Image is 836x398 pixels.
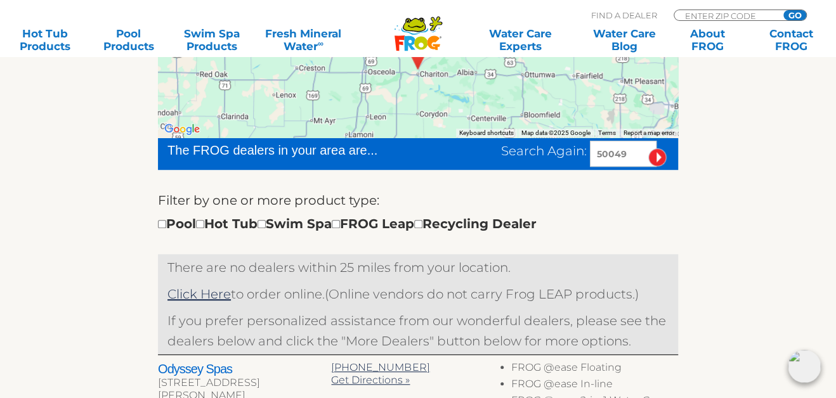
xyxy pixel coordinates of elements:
[648,148,667,167] input: Submit
[96,27,160,53] a: PoolProducts
[167,286,325,302] span: to order online.
[167,284,669,304] p: (Online vendors do not carry Frog LEAP products.)
[331,361,429,373] a: [PHONE_NUMBER]
[180,27,244,53] a: Swim SpaProducts
[759,27,823,53] a: ContactFROG
[167,257,669,278] p: There are no dealers within 25 miles from your location.
[684,10,769,21] input: Zip Code Form
[331,374,410,386] a: Get Directions »
[263,27,344,53] a: Fresh MineralWater∞
[167,311,669,351] p: If you prefer personalized assistance from our wonderful dealers, please see the dealers below an...
[501,143,587,158] span: Search Again:
[624,129,674,136] a: Report a map error
[511,361,678,378] li: FROG @ease Floating
[521,129,591,136] span: Map data ©2025 Google
[161,121,203,138] img: Google
[592,27,656,53] a: Water CareBlog
[158,361,331,376] h2: Odyssey Spas
[511,378,678,394] li: FROG @ease In-line
[788,350,821,383] img: openIcon
[167,141,423,160] div: The FROG dealers in your area are...
[13,27,77,53] a: Hot TubProducts
[468,27,573,53] a: Water CareExperts
[158,214,537,234] div: Pool Hot Tub Swim Spa FROG Leap Recycling Dealer
[161,121,203,138] a: Open this area in Google Maps (opens a new window)
[598,129,616,136] a: Terms (opens in new tab)
[158,190,379,210] label: Filter by one or more product type:
[459,129,514,138] button: Keyboard shortcuts
[675,27,740,53] a: AboutFROG
[783,10,806,20] input: GO
[318,39,323,48] sup: ∞
[591,10,657,21] p: Find A Dealer
[167,286,231,302] a: Click Here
